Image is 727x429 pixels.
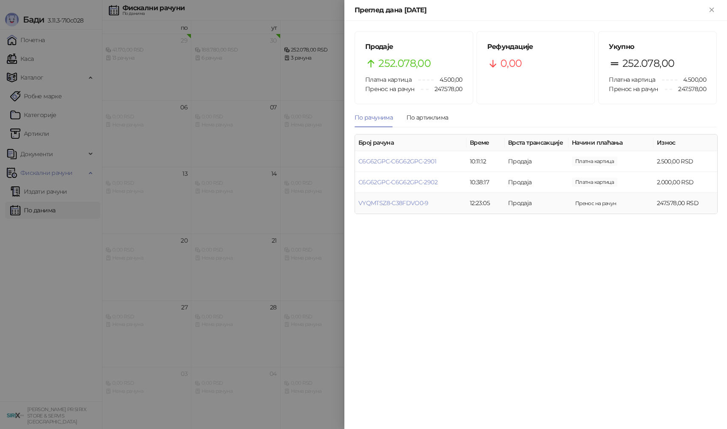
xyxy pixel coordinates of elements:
span: 252.078,00 [378,55,431,71]
span: Пренос на рачун [365,85,414,93]
th: Број рачуна [355,134,466,151]
td: Продаја [505,172,568,193]
a: C6G62GPC-C6G62GPC-2902 [358,178,437,186]
a: C6G62GPC-C6G62GPC-2901 [358,157,436,165]
button: Close [707,5,717,15]
h5: Рефундације [487,42,585,52]
span: 252.078,00 [622,55,675,71]
div: По артиклима [406,113,448,122]
td: 12:23:05 [466,193,505,214]
span: Платна картица [609,76,655,83]
td: 2.500,00 RSD [653,151,717,172]
span: 4.500,00 [677,75,706,84]
span: 0,00 [500,55,522,71]
td: 2.000,00 RSD [653,172,717,193]
th: Начини плаћања [568,134,653,151]
td: 247.578,00 RSD [653,193,717,214]
td: 10:38:17 [466,172,505,193]
span: Пренос на рачун [609,85,658,93]
th: Износ [653,134,717,151]
span: 4.500,00 [434,75,463,84]
div: По рачунима [355,113,393,122]
span: 2.500,00 [572,157,617,166]
span: 247.578,00 [672,84,706,94]
div: Преглед дана [DATE] [355,5,707,15]
h5: Укупно [609,42,706,52]
span: Платна картица [365,76,412,83]
span: 2.000,00 [572,177,617,187]
td: Продаја [505,151,568,172]
a: VYQMTSZ8-C38FDVO0-9 [358,199,429,207]
td: 10:11:12 [466,151,505,172]
td: Продаја [505,193,568,214]
span: 247.578,00 [572,199,619,208]
span: 247.578,00 [429,84,463,94]
h5: Продаје [365,42,463,52]
th: Врста трансакције [505,134,568,151]
th: Време [466,134,505,151]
